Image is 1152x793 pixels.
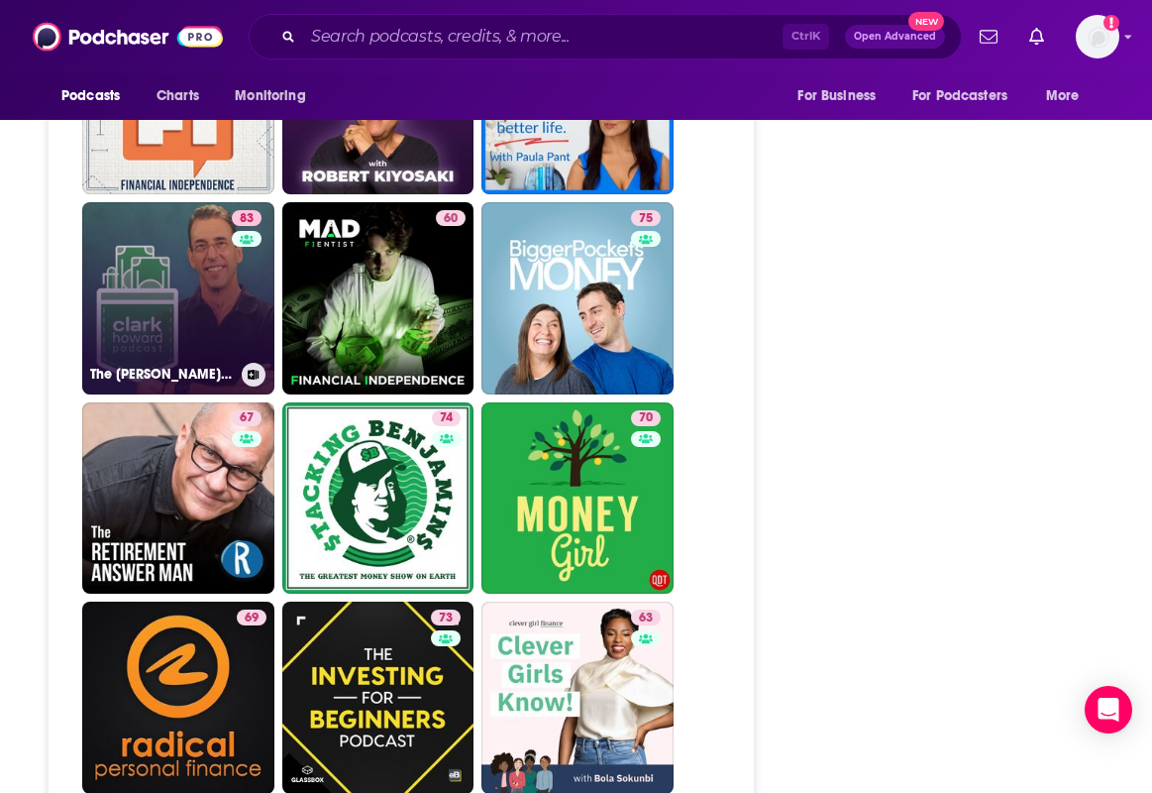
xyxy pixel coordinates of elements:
[249,14,962,59] div: Search podcasts, credits, & more...
[235,82,305,110] span: Monitoring
[431,610,461,625] a: 73
[144,77,211,115] a: Charts
[232,410,262,426] a: 67
[899,77,1036,115] button: open menu
[797,82,876,110] span: For Business
[48,77,146,115] button: open menu
[303,21,783,53] input: Search podcasts, credits, & more...
[240,408,254,428] span: 67
[221,77,331,115] button: open menu
[784,77,900,115] button: open menu
[444,209,458,229] span: 60
[1076,15,1119,58] span: Logged in as mresewehr
[854,32,936,42] span: Open Advanced
[783,24,829,50] span: Ctrl K
[157,82,199,110] span: Charts
[631,410,661,426] a: 70
[282,202,474,395] a: 60
[282,402,474,595] a: 74
[639,408,653,428] span: 70
[1085,686,1132,734] div: Open Intercom Messenger
[237,610,266,625] a: 69
[82,402,274,595] a: 67
[1103,15,1119,31] svg: Add a profile image
[240,209,254,229] span: 83
[912,82,1007,110] span: For Podcasters
[631,610,661,625] a: 63
[436,210,466,226] a: 60
[245,609,259,628] span: 69
[908,12,944,31] span: New
[845,25,945,49] button: Open AdvancedNew
[972,20,1005,54] a: Show notifications dropdown
[33,18,223,56] img: Podchaser - Follow, Share and Rate Podcasts
[631,210,661,226] a: 75
[439,609,453,628] span: 73
[639,609,653,628] span: 63
[90,366,234,383] h3: The [PERSON_NAME] Podcast
[1076,15,1119,58] img: User Profile
[481,202,674,395] a: 75
[82,202,274,395] a: 83The [PERSON_NAME] Podcast
[639,209,653,229] span: 75
[1076,15,1119,58] button: Show profile menu
[481,402,674,595] a: 70
[440,408,453,428] span: 74
[61,82,120,110] span: Podcasts
[1032,77,1104,115] button: open menu
[1021,20,1052,54] a: Show notifications dropdown
[432,410,461,426] a: 74
[232,210,262,226] a: 83
[1046,82,1080,110] span: More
